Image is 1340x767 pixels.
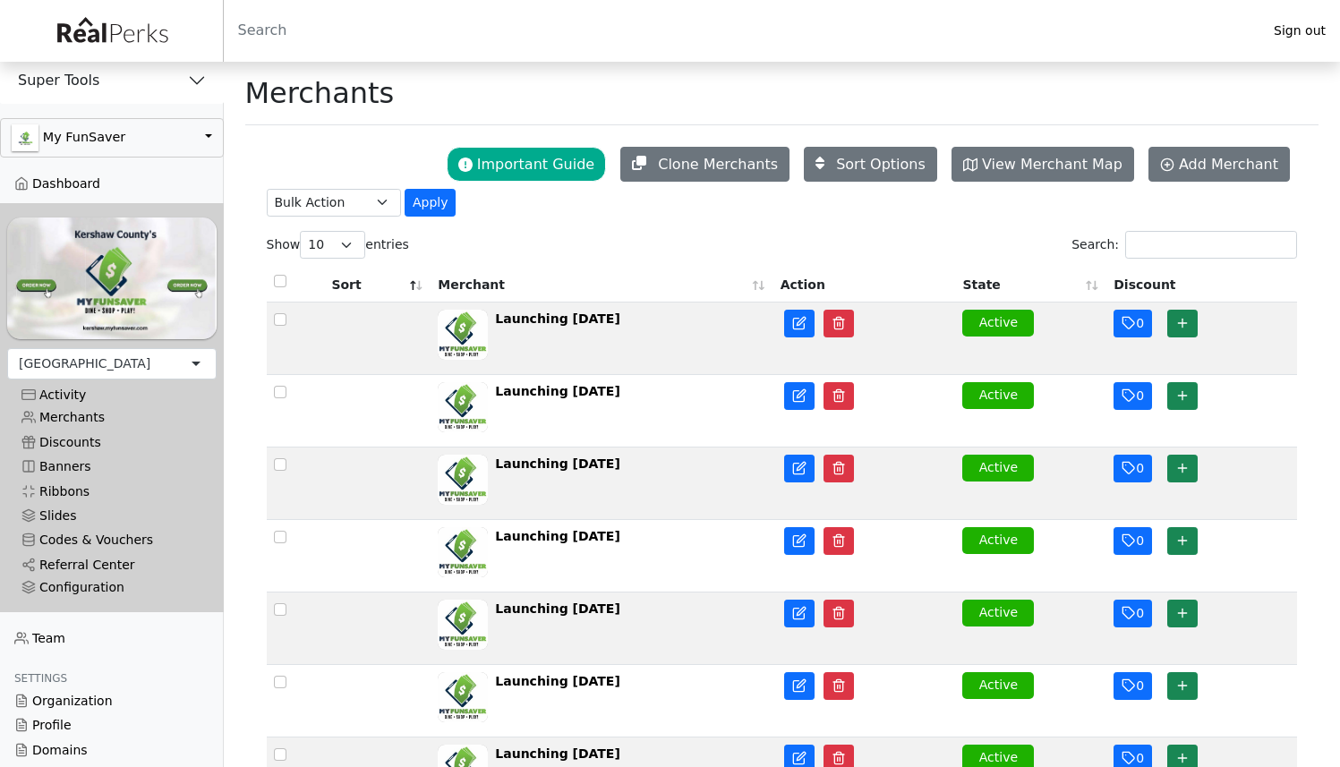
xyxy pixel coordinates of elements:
div: Launching [DATE] [495,310,620,328]
img: fKWngSjdRmjSPjx3Yz8adFWjth2cpJ8v8Nr42PiQ.png [7,217,217,339]
span: Settings [14,672,67,685]
button: Active [962,455,1034,481]
button: Important Guide [447,147,606,182]
button: Active [962,672,1034,698]
img: DTHVJq5OcHvAsB6CaEI6BQZUWhzwiwRoVAAWpBND.jpg [438,672,488,722]
button: Active [962,600,1034,626]
a: Slides [7,504,217,528]
th: Discount [1106,264,1297,303]
button: Active [962,310,1034,336]
a: Add Merchant [1148,147,1290,182]
img: O7ijmYQl4xNKQufN4DBjLOJe7UBytp7XRNTfjfnk.jpg [438,310,488,360]
span: Sort Options [836,156,926,173]
button: 0 [1114,527,1152,555]
a: View Merchant Map [952,147,1134,182]
div: Launching [DATE] [495,455,620,473]
span: View Merchant Map [982,156,1122,173]
a: Merchants [7,405,217,430]
img: B26J9ZpcdQjjCfbxXK4RlLTFGNcCdAxNfT11FYyy.jpg [438,382,488,432]
button: Sort Options [804,147,937,182]
img: real_perks_logo-01.svg [47,11,176,51]
button: Active [962,382,1034,408]
div: Launching [DATE] [495,600,620,618]
button: 0 [1114,672,1152,700]
div: Launching [DATE] [495,382,620,401]
a: Sign out [1259,19,1340,43]
img: LjDlUMcRymZyljcMQ6E4WisLdUvDVNhafNqgcGaN.png [12,124,38,151]
span: Add Merchant [1179,156,1278,173]
a: Launching [DATE] [438,527,765,584]
a: Launching [DATE] [438,382,765,439]
div: Configuration [21,580,202,595]
h1: Merchants [245,76,395,110]
th: Merchant: activate to sort column ascending [431,264,772,303]
div: Launching [DATE] [495,527,620,546]
button: 0 [1114,310,1152,337]
a: Banners [7,455,217,479]
select: Showentries [300,231,365,259]
a: Discounts [7,430,217,455]
th: Sort: activate to sort column descending [324,264,431,303]
input: Search: [1125,231,1297,259]
a: Ribbons [7,479,217,503]
a: Launching [DATE] [438,600,765,657]
select: .form-select-sm example [267,189,401,217]
button: 0 [1114,600,1152,627]
a: Launching [DATE] [438,310,765,367]
a: Codes & Vouchers [7,528,217,552]
button: 0 [1114,382,1152,410]
span: Clone Merchants [658,156,778,173]
th: State: activate to sort column ascending [955,264,1106,303]
button: Apply [405,189,457,217]
label: Show entries [267,231,409,259]
a: Launching [DATE] [438,455,765,512]
img: JtegGAdRABgE6fGAvDpRtyK9qr9H0Sn4Jobnu6g7.jpg [438,455,488,505]
img: 6IE5VWCcUU2jbxPq06hH3OXJwLrnSv23rCYwTJHp.jpg [438,527,488,577]
span: Important Guide [477,156,594,173]
div: Launching [DATE] [495,672,620,691]
div: Launching [DATE] [495,745,620,763]
button: 0 [1114,455,1152,482]
button: Active [962,527,1034,553]
img: uwwxofWGh9BUdzzWx4ns854otVuAtRBS4FsomOHC.jpg [438,600,488,650]
div: [GEOGRAPHIC_DATA] [19,354,150,373]
input: Search [224,9,1260,52]
div: Activity [21,388,202,403]
th: Action [773,264,956,303]
a: Referral Center [7,552,217,576]
a: Launching [DATE] [438,672,765,729]
button: Clone Merchants [620,147,789,182]
label: Search: [1071,231,1297,259]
